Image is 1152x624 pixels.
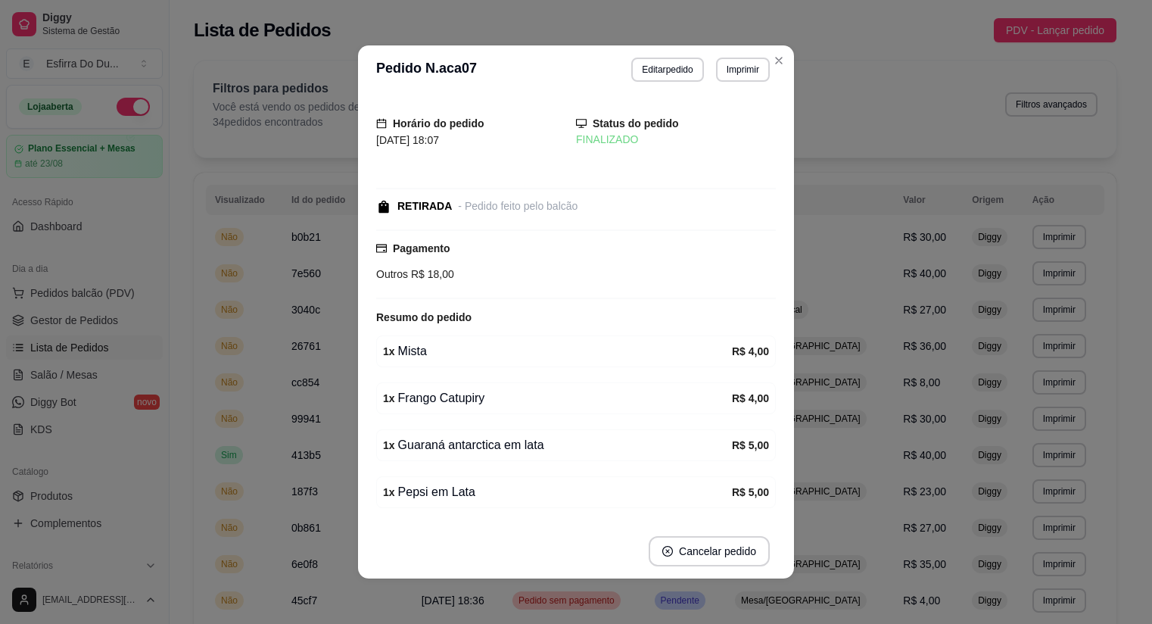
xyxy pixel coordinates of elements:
[383,389,732,407] div: Frango Catupiry
[376,311,472,323] strong: Resumo do pedido
[732,345,769,357] strong: R$ 4,00
[383,486,395,498] strong: 1 x
[383,483,732,501] div: Pepsi em Lata
[716,58,770,82] button: Imprimir
[732,392,769,404] strong: R$ 4,00
[593,117,679,129] strong: Status do pedido
[767,48,791,73] button: Close
[397,198,452,214] div: RETIRADA
[408,268,454,280] span: R$ 18,00
[393,242,450,254] strong: Pagamento
[383,342,732,360] div: Mista
[376,118,387,129] span: calendar
[383,436,732,454] div: Guaraná antarctica em lata
[393,117,484,129] strong: Horário do pedido
[649,536,770,566] button: close-circleCancelar pedido
[383,345,395,357] strong: 1 x
[631,58,703,82] button: Editarpedido
[732,439,769,451] strong: R$ 5,00
[576,118,587,129] span: desktop
[662,546,673,557] span: close-circle
[376,243,387,254] span: credit-card
[376,268,408,280] span: Outros
[458,198,578,214] div: - Pedido feito pelo balcão
[383,392,395,404] strong: 1 x
[383,439,395,451] strong: 1 x
[576,132,776,148] div: FINALIZADO
[732,486,769,498] strong: R$ 5,00
[376,58,477,82] h3: Pedido N. aca07
[376,134,439,146] span: [DATE] 18:07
